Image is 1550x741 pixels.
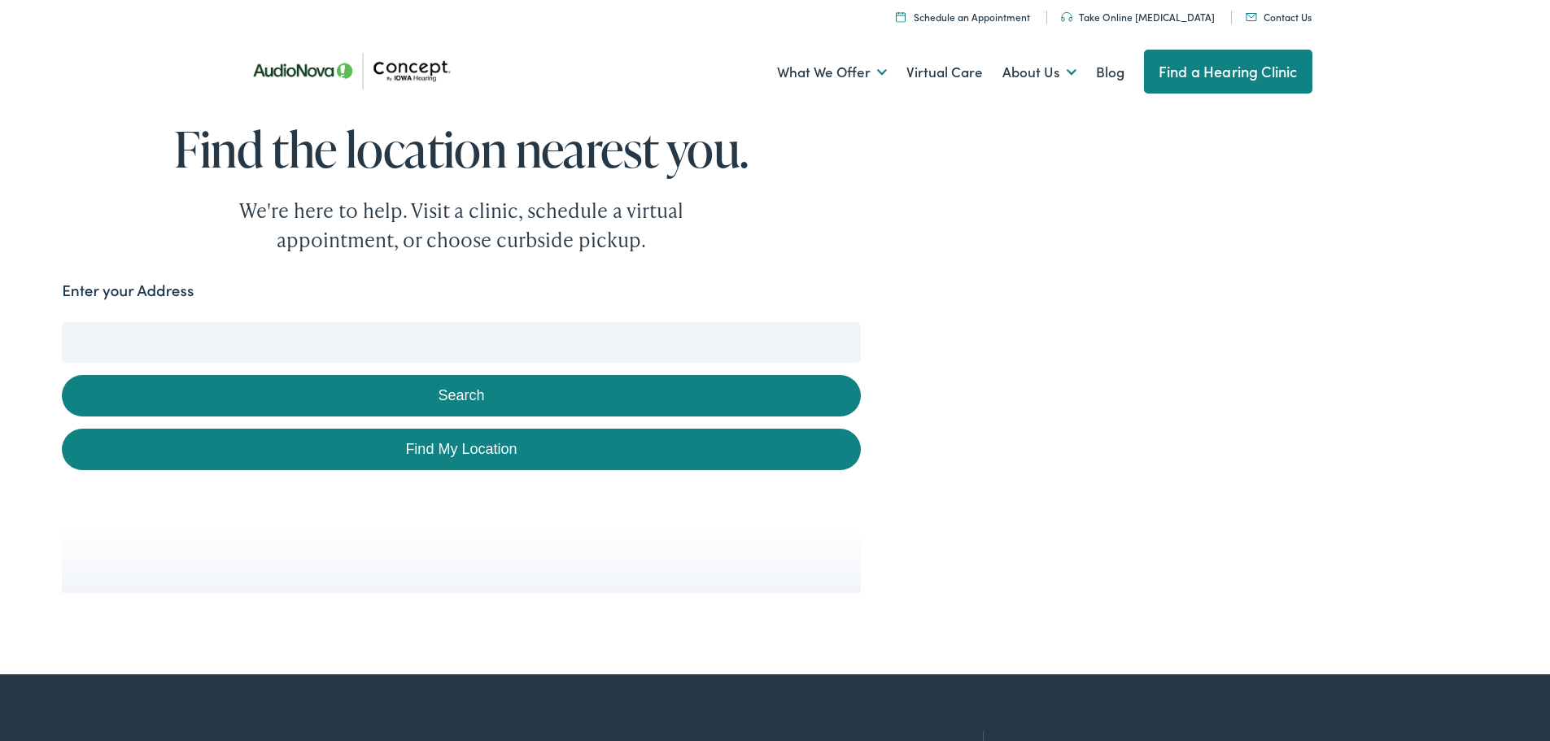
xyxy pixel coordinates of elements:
[1144,50,1312,94] a: Find a Hearing Clinic
[1246,13,1257,21] img: utility icon
[777,42,887,102] a: What We Offer
[1096,42,1124,102] a: Blog
[62,122,860,176] h1: Find the location nearest you.
[906,42,983,102] a: Virtual Care
[62,375,860,416] button: Search
[1061,10,1215,24] a: Take Online [MEDICAL_DATA]
[1061,12,1072,22] img: utility icon
[62,279,194,303] label: Enter your Address
[62,322,860,363] input: Enter your address or zip code
[62,429,860,470] a: Find My Location
[1246,10,1312,24] a: Contact Us
[201,196,722,255] div: We're here to help. Visit a clinic, schedule a virtual appointment, or choose curbside pickup.
[1002,42,1076,102] a: About Us
[896,11,906,22] img: A calendar icon to schedule an appointment at Concept by Iowa Hearing.
[896,10,1030,24] a: Schedule an Appointment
